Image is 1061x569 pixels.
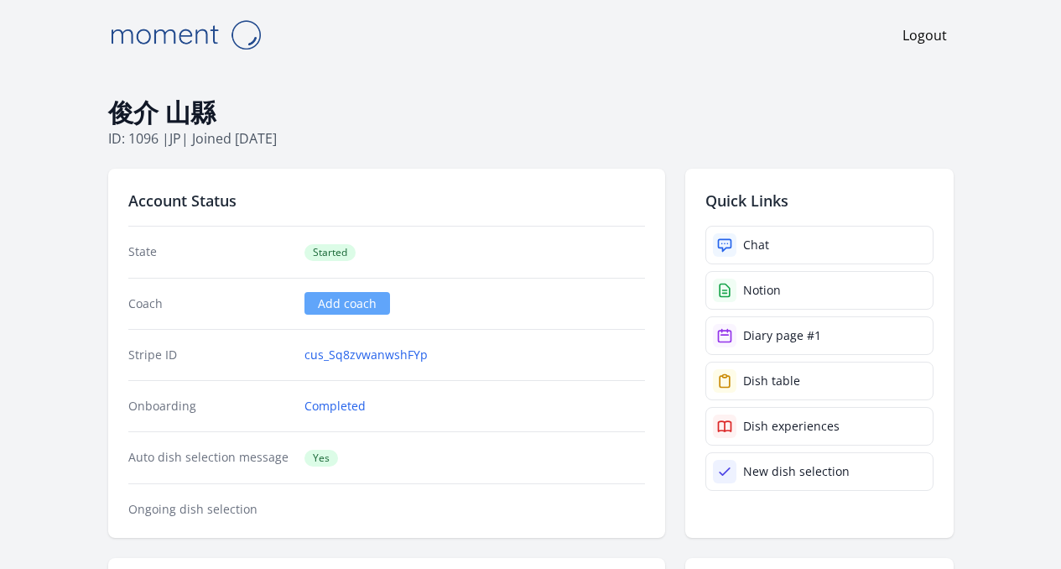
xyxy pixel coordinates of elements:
div: Diary page #1 [743,327,821,344]
dt: Coach [128,295,292,312]
span: Yes [304,450,338,467]
a: Diary page #1 [705,316,934,355]
h2: Account Status [128,189,645,212]
dt: State [128,243,292,261]
div: New dish selection [743,463,850,480]
dt: Stripe ID [128,347,292,363]
img: Moment [101,13,269,56]
div: Notion [743,282,781,299]
a: Logout [902,25,947,45]
div: Dish experiences [743,418,840,435]
a: Chat [705,226,934,264]
span: jp [169,129,181,148]
dt: Auto dish selection message [128,449,292,467]
div: Chat [743,237,769,253]
dt: Ongoing dish selection [128,501,292,518]
div: Dish table [743,373,800,389]
a: New dish selection [705,452,934,491]
h2: Quick Links [705,189,934,212]
a: Completed [304,398,366,415]
a: Dish table [705,362,934,400]
span: Started [304,244,356,261]
a: Dish experiences [705,407,934,446]
dt: Onboarding [128,398,292,415]
p: ID: 1096 | | Joined [DATE] [108,128,954,149]
a: Notion [705,271,934,310]
a: cus_Sq8zvwanwshFYp [304,347,428,363]
h1: 俊介 山縣 [108,97,954,128]
a: Add coach [304,292,390,315]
